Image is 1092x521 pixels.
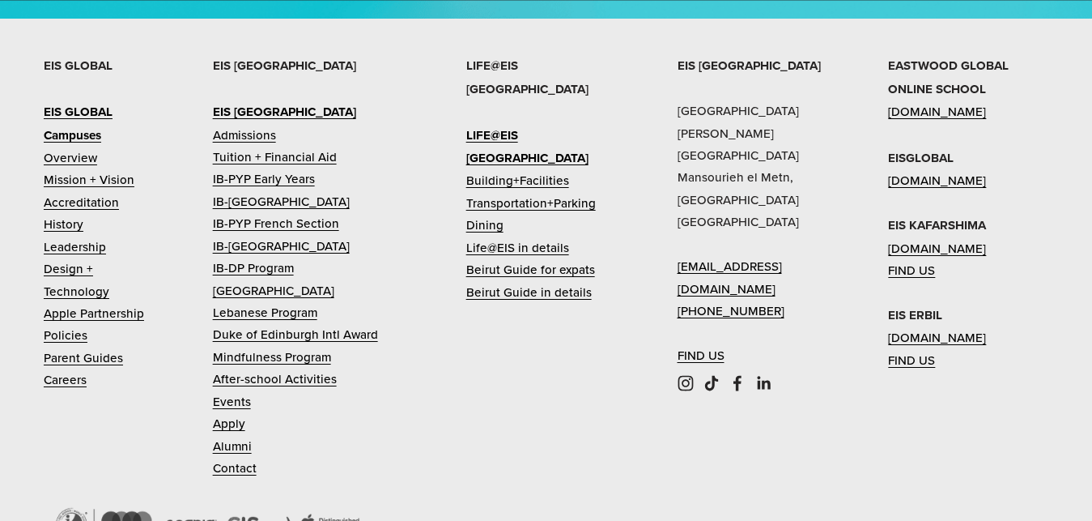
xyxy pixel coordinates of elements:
[888,237,986,259] a: [DOMAIN_NAME]
[466,237,569,258] a: Life@EIS in details
[213,257,294,279] a: IB-DP Program
[213,212,339,234] a: IB-PYP French Section
[466,258,595,280] a: Beirut Guide for expats
[466,169,569,191] a: Building+Facilities
[213,190,350,212] a: IB-[GEOGRAPHIC_DATA]
[213,301,317,323] a: Lebanese Program
[888,259,935,281] a: FIND US
[213,168,315,190] a: IB-PYP Early Years
[678,54,838,366] p: [GEOGRAPHIC_DATA] [PERSON_NAME][GEOGRAPHIC_DATA] Mansourieh el Metn, [GEOGRAPHIC_DATA] [GEOGRAPHI...
[213,280,334,301] a: [GEOGRAPHIC_DATA]
[755,375,771,391] a: LinkedIn
[44,169,134,190] a: Mission + Vision
[213,323,378,345] a: Duke of Edinburgh Intl Award
[213,100,356,123] a: EIS [GEOGRAPHIC_DATA]
[466,281,592,303] a: Beirut Guide in details
[888,216,986,234] strong: EIS KAFARSHIMA
[44,236,106,258] a: Leadership
[44,191,119,213] a: Accreditation
[213,235,350,257] a: IB-[GEOGRAPHIC_DATA]
[703,375,720,391] a: TikTok
[466,214,504,236] a: Dining
[466,124,627,170] a: LIFE@EIS [GEOGRAPHIC_DATA]
[466,57,588,97] strong: LIFE@EIS [GEOGRAPHIC_DATA]
[44,258,162,302] a: Design + Technology
[888,349,935,371] a: FIND US
[44,347,123,369] a: Parent Guides
[44,57,113,75] strong: EIS GLOBAL
[44,213,83,235] a: History
[44,100,113,123] a: EIS GLOBAL
[44,369,87,391] a: Careers
[213,435,252,457] a: Alumni
[44,302,144,324] a: Apple Partnership
[888,100,986,122] a: [DOMAIN_NAME]
[44,147,97,169] a: Overview
[678,375,694,391] a: Instagram
[888,169,986,191] a: [DOMAIN_NAME]
[213,346,331,368] a: Mindfulness Program
[44,126,101,144] strong: Campuses
[44,124,101,147] a: Campuses
[678,57,821,75] strong: EIS [GEOGRAPHIC_DATA]
[213,146,337,168] a: Tuition + Financial Aid
[213,457,257,479] a: Contact
[213,412,245,434] a: Apply
[213,124,276,146] a: Admissions
[466,126,588,167] strong: LIFE@EIS [GEOGRAPHIC_DATA]
[678,300,784,322] a: [PHONE_NUMBER]
[213,368,337,390] a: After-school Activities
[213,103,356,121] strong: EIS [GEOGRAPHIC_DATA]
[888,327,986,348] a: [DOMAIN_NAME]
[678,344,724,366] a: FIND US
[729,375,746,391] a: Facebook
[213,57,356,75] strong: EIS [GEOGRAPHIC_DATA]
[888,57,1009,97] strong: EASTWOOD GLOBAL ONLINE SCHOOL
[466,192,596,214] a: Transportation+Parking
[44,103,113,121] strong: EIS GLOBAL
[678,255,838,300] a: [EMAIL_ADDRESS][DOMAIN_NAME]
[888,306,942,324] strong: EIS ERBIL
[888,149,954,167] strong: EISGLOBAL
[44,324,87,346] a: Policies
[213,391,251,412] a: Events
